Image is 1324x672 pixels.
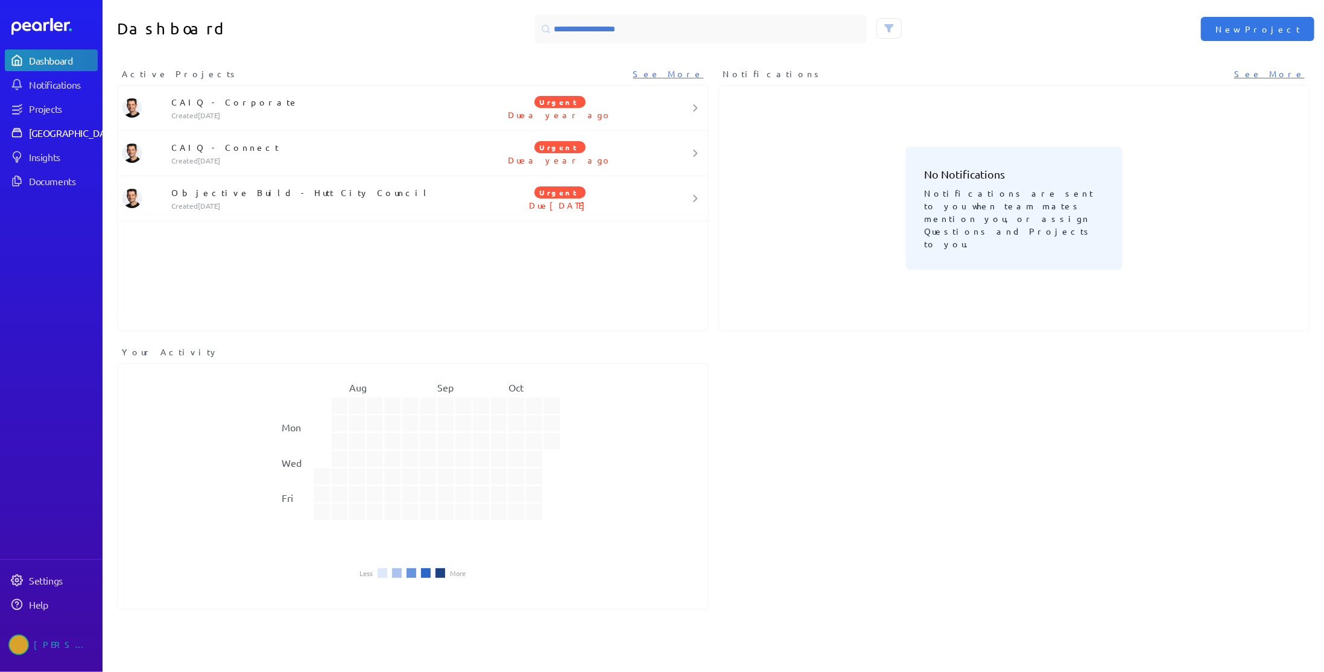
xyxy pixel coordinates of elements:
[5,122,98,144] a: [GEOGRAPHIC_DATA]
[462,109,659,121] p: Due a year ago
[172,96,462,108] p: CAIQ - Corporate
[462,199,659,211] p: Due [DATE]
[172,201,462,211] p: Created [DATE]
[1215,23,1300,35] span: New Project
[5,594,98,615] a: Help
[122,346,219,358] span: Your Activity
[172,156,462,165] p: Created [DATE]
[633,68,704,80] a: See More
[282,457,302,469] text: Wed
[925,182,1103,250] p: Notifications are sent to you when team mates mention you, or assign Questions and Projects to you.
[349,381,367,393] text: Aug
[360,569,373,577] li: Less
[8,635,29,655] img: Scott Hay
[5,170,98,192] a: Documents
[5,49,98,71] a: Dashboard
[462,154,659,166] p: Due a year ago
[438,381,454,393] text: Sep
[282,492,293,504] text: Fri
[508,381,524,393] text: Oct
[723,68,823,80] span: Notifications
[29,127,119,139] div: [GEOGRAPHIC_DATA]
[122,144,142,163] img: James Layton
[5,146,98,168] a: Insights
[925,166,1103,182] h3: No Notifications
[122,68,239,80] span: Active Projects
[29,574,97,586] div: Settings
[5,98,98,119] a: Projects
[282,421,301,433] text: Mon
[1201,17,1314,41] button: New Project
[5,74,98,95] a: Notifications
[172,186,462,198] p: Objective Build - Hutt City Council
[29,78,97,90] div: Notifications
[534,96,586,108] span: Urgent
[29,103,97,115] div: Projects
[117,14,408,43] h1: Dashboard
[122,189,142,208] img: James Layton
[534,186,586,198] span: Urgent
[172,141,462,153] p: CAIQ - Connect
[29,151,97,163] div: Insights
[29,175,97,187] div: Documents
[29,54,97,66] div: Dashboard
[5,569,98,591] a: Settings
[450,569,466,577] li: More
[534,141,586,153] span: Urgent
[1234,68,1305,80] a: See More
[122,98,142,118] img: James Layton
[5,630,98,660] a: Scott Hay's photo[PERSON_NAME]
[29,598,97,610] div: Help
[172,110,462,120] p: Created [DATE]
[11,18,98,35] a: Dashboard
[34,635,94,655] div: [PERSON_NAME]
